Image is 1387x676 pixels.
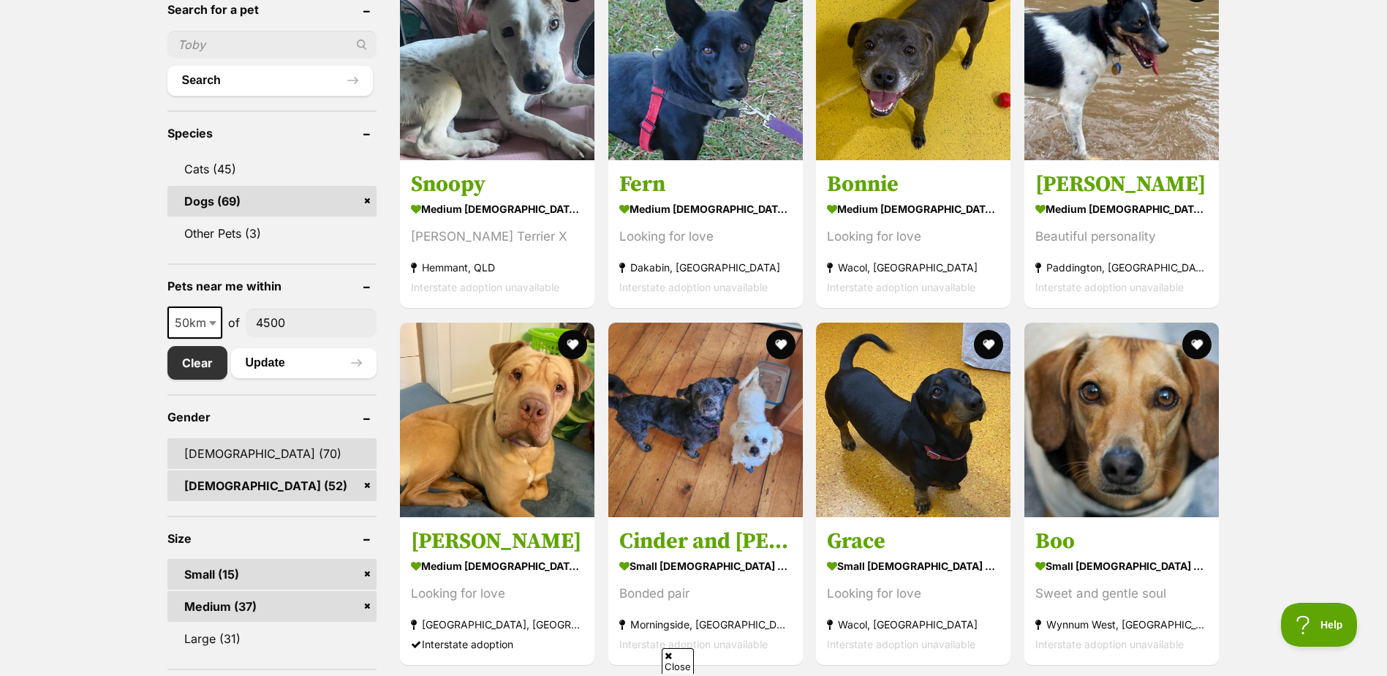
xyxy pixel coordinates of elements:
strong: medium [DEMOGRAPHIC_DATA] Dog [411,555,583,577]
h3: Grace [827,527,999,555]
a: Dogs (69) [167,186,377,217]
div: [PERSON_NAME] Terrier X [411,228,583,247]
input: Toby [167,31,377,59]
div: Interstate adoption [411,634,583,654]
strong: [GEOGRAPHIC_DATA], [GEOGRAPHIC_DATA] [411,615,583,634]
strong: medium [DEMOGRAPHIC_DATA] Dog [1035,199,1208,220]
a: Grace small [DEMOGRAPHIC_DATA] Dog Looking for love Wacol, [GEOGRAPHIC_DATA] Interstate adoption ... [816,517,1010,665]
header: Gender [167,410,377,424]
header: Pets near me within [167,279,377,293]
span: Interstate adoption unavailable [1035,282,1184,294]
strong: small [DEMOGRAPHIC_DATA] Dog [619,555,792,577]
button: favourite [974,330,1003,359]
img: Grace - Dachshund Dog [816,323,1010,517]
button: Update [231,348,377,378]
strong: Wacol, [GEOGRAPHIC_DATA] [827,258,999,278]
div: Looking for love [619,228,792,247]
a: [PERSON_NAME] medium [DEMOGRAPHIC_DATA] Dog Looking for love [GEOGRAPHIC_DATA], [GEOGRAPHIC_DATA]... [400,517,594,665]
div: Bonded pair [619,584,792,604]
div: Beautiful personality [1035,228,1208,247]
header: Search for a pet [167,3,377,16]
strong: Paddington, [GEOGRAPHIC_DATA] [1035,258,1208,278]
a: [DEMOGRAPHIC_DATA] (52) [167,470,377,501]
a: Cinder and [PERSON_NAME] small [DEMOGRAPHIC_DATA] Dog Bonded pair Morningside, [GEOGRAPHIC_DATA] ... [608,517,803,665]
a: Small (15) [167,559,377,590]
strong: small [DEMOGRAPHIC_DATA] Dog [1035,555,1208,577]
header: Size [167,532,377,545]
a: Clear [167,346,227,380]
strong: Dakabin, [GEOGRAPHIC_DATA] [619,258,792,278]
div: Looking for love [827,228,999,247]
button: favourite [766,330,795,359]
a: Bonnie medium [DEMOGRAPHIC_DATA] Dog Looking for love Wacol, [GEOGRAPHIC_DATA] Interstate adoptio... [816,160,1010,309]
span: Interstate adoption unavailable [827,282,975,294]
strong: Hemmant, QLD [411,258,583,278]
strong: Morningside, [GEOGRAPHIC_DATA] [619,615,792,634]
span: Interstate adoption unavailable [411,282,559,294]
a: Fern medium [DEMOGRAPHIC_DATA] Dog Looking for love Dakabin, [GEOGRAPHIC_DATA] Interstate adoptio... [608,160,803,309]
h3: Boo [1035,527,1208,555]
h3: [PERSON_NAME] [411,527,583,555]
div: Looking for love [827,584,999,604]
a: [DEMOGRAPHIC_DATA] (70) [167,438,377,469]
header: Species [167,127,377,140]
div: Sweet and gentle soul [1035,584,1208,604]
span: 50km [167,307,222,339]
a: [PERSON_NAME] medium [DEMOGRAPHIC_DATA] Dog Beautiful personality Paddington, [GEOGRAPHIC_DATA] I... [1024,160,1219,309]
a: Boo small [DEMOGRAPHIC_DATA] Dog Sweet and gentle soul Wynnum West, [GEOGRAPHIC_DATA] Interstate ... [1024,517,1219,665]
h3: Cinder and [PERSON_NAME] [619,527,792,555]
input: postcode [246,309,377,337]
strong: small [DEMOGRAPHIC_DATA] Dog [827,555,999,577]
button: favourite [558,330,587,359]
button: favourite [1182,330,1212,359]
a: Other Pets (3) [167,218,377,249]
img: Cinder and AJ - Maltese x Shih Tzu Dog [608,323,803,517]
h3: Snoopy [411,171,583,199]
a: Large (31) [167,623,377,654]
div: Looking for love [411,584,583,604]
strong: Wacol, [GEOGRAPHIC_DATA] [827,615,999,634]
h3: [PERSON_NAME] [1035,171,1208,199]
a: Medium (37) [167,591,377,622]
strong: medium [DEMOGRAPHIC_DATA] Dog [619,199,792,220]
span: 50km [169,312,221,333]
span: of [228,314,240,331]
h3: Bonnie [827,171,999,199]
button: Search [167,66,374,95]
span: Close [662,648,694,674]
strong: Wynnum West, [GEOGRAPHIC_DATA] [1035,615,1208,634]
span: Interstate adoption unavailable [1035,638,1184,650]
iframe: Help Scout Beacon - Open [1281,603,1358,647]
strong: medium [DEMOGRAPHIC_DATA] Dog [411,199,583,220]
img: Sharlotte - Shar Pei Dog [400,323,594,517]
span: Interstate adoption unavailable [619,282,768,294]
img: Boo - Dachshund (Miniature Smooth Haired) Dog [1024,323,1219,517]
strong: medium [DEMOGRAPHIC_DATA] Dog [827,199,999,220]
span: Interstate adoption unavailable [619,638,768,650]
h3: Fern [619,171,792,199]
a: Snoopy medium [DEMOGRAPHIC_DATA] Dog [PERSON_NAME] Terrier X Hemmant, QLD Interstate adoption una... [400,160,594,309]
span: Interstate adoption unavailable [827,638,975,650]
a: Cats (45) [167,154,377,184]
